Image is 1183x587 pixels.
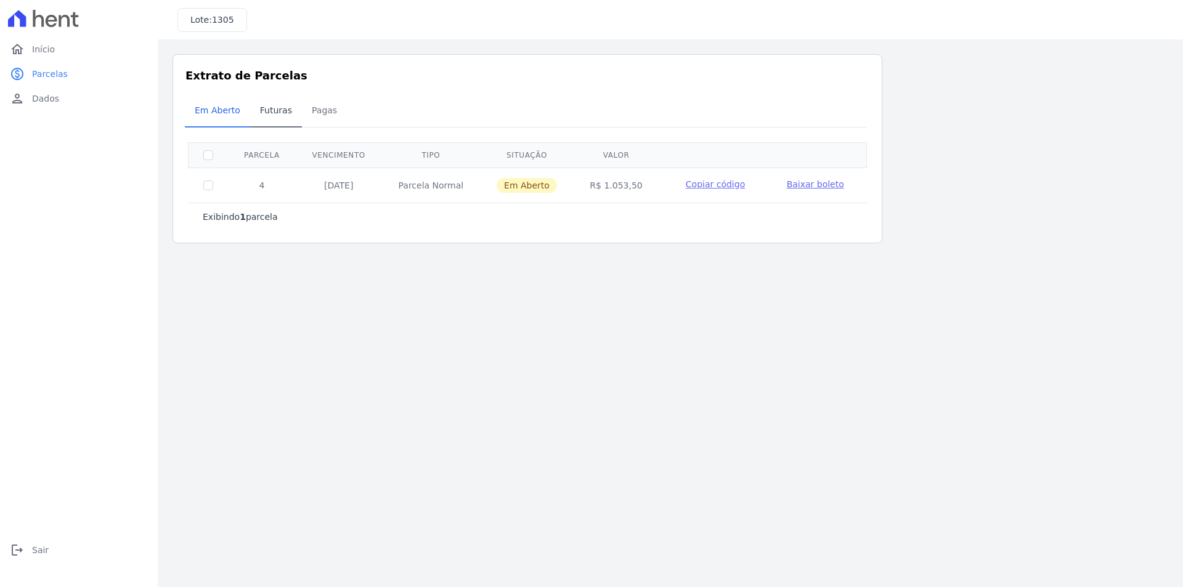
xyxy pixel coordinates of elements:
[32,68,68,80] span: Parcelas
[187,98,248,123] span: Em Aberto
[5,538,153,562] a: logoutSair
[787,178,844,190] a: Baixar boleto
[302,95,347,128] a: Pagas
[250,95,302,128] a: Futuras
[32,43,55,55] span: Início
[203,211,278,223] p: Exibindo parcela
[5,86,153,111] a: personDados
[480,142,574,168] th: Situação
[574,142,659,168] th: Valor
[228,168,296,203] td: 4
[32,92,59,105] span: Dados
[296,168,382,203] td: [DATE]
[190,14,234,26] h3: Lote:
[185,67,869,84] h3: Extrato de Parcelas
[381,142,480,168] th: Tipo
[673,178,757,190] button: Copiar código
[304,98,344,123] span: Pagas
[787,179,844,189] span: Baixar boleto
[5,62,153,86] a: paidParcelas
[185,95,250,128] a: Em Aberto
[296,142,382,168] th: Vencimento
[253,98,299,123] span: Futuras
[686,179,745,189] span: Copiar código
[10,67,25,81] i: paid
[10,91,25,106] i: person
[497,178,557,193] span: Em Aberto
[381,168,480,203] td: Parcela Normal
[212,15,234,25] span: 1305
[10,543,25,557] i: logout
[228,142,296,168] th: Parcela
[240,212,246,222] b: 1
[574,168,659,203] td: R$ 1.053,50
[10,42,25,57] i: home
[5,37,153,62] a: homeInício
[32,544,49,556] span: Sair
